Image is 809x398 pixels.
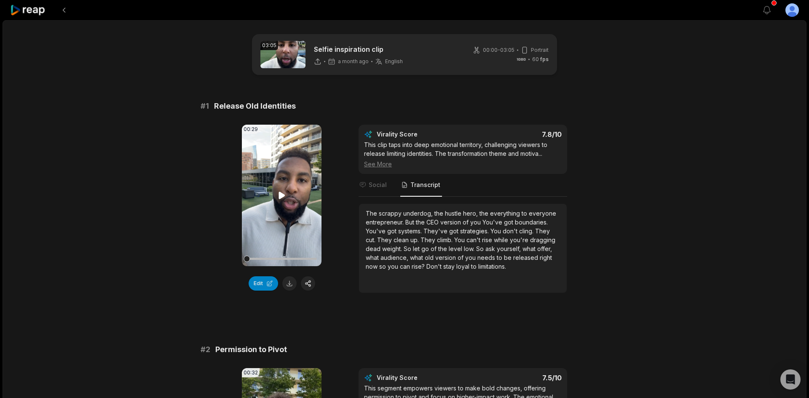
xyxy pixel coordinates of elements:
span: the [416,219,426,226]
span: you're [510,236,530,243]
span: released [513,254,540,261]
span: dead [366,245,382,252]
span: climb. [437,236,454,243]
span: old [425,254,435,261]
div: Virality Score [377,374,467,382]
span: don't [503,227,519,235]
span: entrepreneur. [366,219,405,226]
span: Social [369,181,387,189]
span: to [522,210,529,217]
video: Your browser does not support mp4 format. [242,125,321,266]
span: you [465,254,477,261]
span: Permission to Pivot [215,344,287,355]
span: You [490,227,503,235]
span: English [385,58,403,65]
span: version [440,219,463,226]
span: what [410,254,425,261]
span: offer, [537,245,552,252]
span: of [463,219,470,226]
span: yourself, [497,245,522,252]
nav: Tabs [359,174,567,197]
span: cling. [519,227,535,235]
span: got [449,227,460,235]
span: the [434,210,445,217]
span: rise [482,236,494,243]
span: ask [485,245,497,252]
div: Virality Score [377,130,467,139]
span: got [504,219,515,226]
span: got [387,227,398,235]
span: everyone [529,210,556,217]
span: level [449,245,464,252]
span: You [454,236,466,243]
span: to [471,263,478,270]
span: audience, [380,254,410,261]
div: This clip taps into deep emotional territory, challenging viewers to release limiting identities.... [364,140,562,168]
span: can [400,263,412,270]
span: weight. [382,245,404,252]
span: scrappy [379,210,403,217]
span: So [476,245,485,252]
span: let [413,245,421,252]
span: you [388,263,400,270]
span: They [421,236,437,243]
span: right [540,254,552,261]
span: can't [466,236,482,243]
span: You've [482,219,504,226]
span: go [421,245,431,252]
span: up. [410,236,421,243]
div: 03:05 [260,41,278,50]
span: boundaries. [515,219,548,226]
span: of [431,245,438,252]
span: They [377,236,394,243]
span: underdog, [403,210,434,217]
span: clean [394,236,410,243]
div: Open Intercom Messenger [780,369,801,390]
span: be [504,254,513,261]
span: version [435,254,458,261]
span: stay [443,263,456,270]
span: You've [366,227,387,235]
span: # 2 [201,344,210,355]
span: of [458,254,465,261]
span: Don't [426,263,443,270]
span: So [404,245,413,252]
span: The [366,210,379,217]
span: you [470,219,482,226]
span: loyal [456,263,471,270]
button: Edit [249,276,278,291]
span: They [535,227,550,235]
span: the [438,245,449,252]
span: # 1 [201,100,209,112]
span: fps [540,56,549,62]
span: rise? [412,263,426,270]
span: a month ago [338,58,369,65]
span: hustle [445,210,463,217]
div: 7.8 /10 [471,130,562,139]
span: the [480,210,490,217]
span: Release Old Identities [214,100,296,112]
span: low. [464,245,476,252]
span: 60 [532,56,549,63]
span: cut. [366,236,377,243]
span: now [366,263,379,270]
span: Portrait [531,46,549,54]
span: strategies. [460,227,490,235]
span: systems. [398,227,423,235]
span: what [366,254,380,261]
span: while [494,236,510,243]
span: 00:00 - 03:05 [483,46,514,54]
p: Selfie inspiration clip [314,44,403,54]
span: dragging [530,236,555,243]
span: Transcript [410,181,440,189]
span: But [405,219,416,226]
span: to [497,254,504,261]
span: hero, [463,210,480,217]
span: everything [490,210,522,217]
div: 7.5 /10 [471,374,562,382]
div: See More [364,160,562,168]
span: They've [423,227,449,235]
span: CEO [426,219,440,226]
span: limitations. [478,263,506,270]
span: what [522,245,537,252]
